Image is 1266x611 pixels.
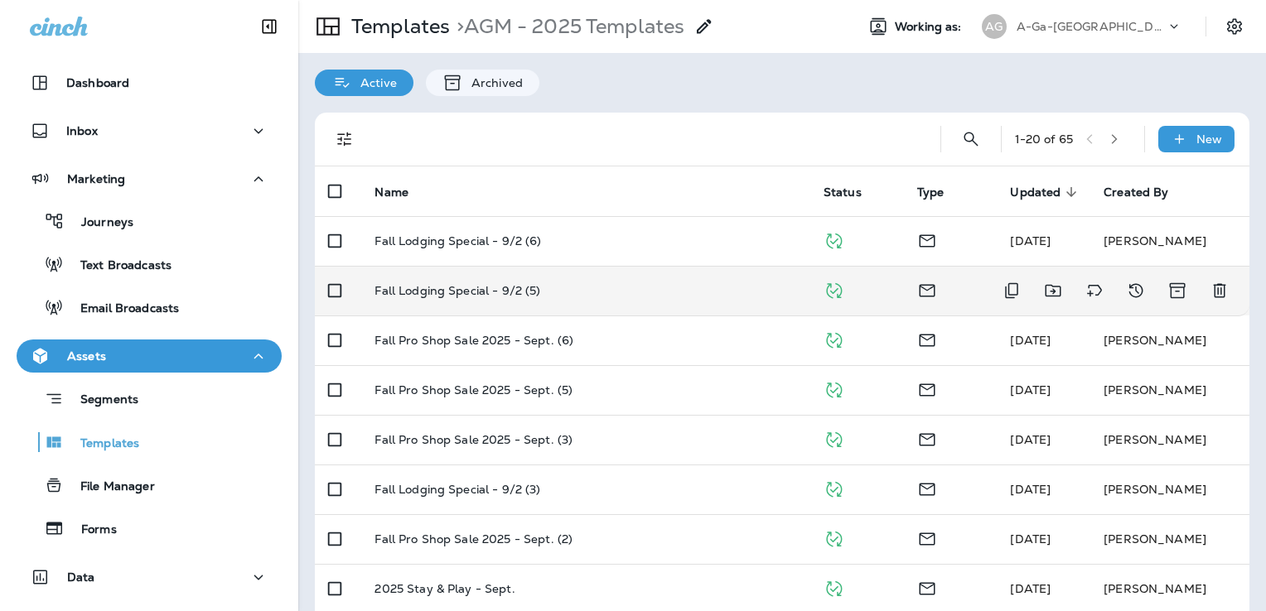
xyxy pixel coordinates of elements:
[1078,274,1111,307] button: Add tags
[17,290,282,325] button: Email Broadcasts
[1090,315,1249,365] td: [PERSON_NAME]
[917,331,937,346] span: Email
[17,66,282,99] button: Dashboard
[982,14,1007,39] div: AG
[67,172,125,185] p: Marketing
[246,10,292,43] button: Collapse Sidebar
[64,258,172,274] p: Text Broadcasts
[64,436,139,452] p: Templates
[374,483,540,496] p: Fall Lodging Special - 9/2 (3)
[65,215,133,231] p: Journeys
[374,185,408,200] span: Name
[1010,532,1051,546] span: Caitlin Wilson
[1090,415,1249,464] td: [PERSON_NAME]
[917,530,937,545] span: Email
[917,185,945,200] span: Type
[824,185,883,200] span: Status
[1010,185,1082,200] span: Updated
[824,480,844,495] span: Published
[954,123,988,156] button: Search Templates
[17,162,282,195] button: Marketing
[824,281,844,296] span: Published
[1017,20,1166,33] p: A-Ga-[GEOGRAPHIC_DATA]
[1010,185,1061,200] span: Updated
[1010,482,1051,497] span: Caitlin Wilson
[17,114,282,147] button: Inbox
[917,185,966,200] span: Type
[995,274,1028,307] button: Duplicate
[824,530,844,545] span: Published
[1010,233,1051,248] span: Caitlin Wilson
[917,281,937,296] span: Email
[66,124,98,137] p: Inbox
[17,381,282,416] button: Segments
[463,76,523,89] p: Archived
[1104,185,1190,200] span: Created By
[1090,514,1249,564] td: [PERSON_NAME]
[1090,464,1249,514] td: [PERSON_NAME]
[17,339,282,373] button: Assets
[895,20,965,34] span: Working as:
[345,14,450,39] p: Templates
[917,381,937,396] span: Email
[17,511,282,546] button: Forms
[917,431,937,445] span: Email
[1196,132,1222,146] p: New
[824,381,844,396] span: Published
[66,76,129,89] p: Dashboard
[1161,274,1195,307] button: Archive
[1119,274,1152,307] button: View Changelog
[67,570,95,584] p: Data
[1090,216,1249,266] td: [PERSON_NAME]
[374,185,430,200] span: Name
[824,580,844,594] span: Published
[1220,12,1249,41] button: Settings
[1010,382,1051,397] span: Caitlin Wilson
[374,433,573,446] p: Fall Pro Shop Sale 2025 - Sept. (3)
[1010,333,1051,348] span: Caitlin Wilson
[1090,365,1249,415] td: [PERSON_NAME]
[1010,581,1051,596] span: Caitlin Wilson
[17,468,282,503] button: File Manager
[374,383,573,397] p: Fall Pro Shop Sale 2025 - Sept. (5)
[1104,185,1168,200] span: Created By
[917,232,937,247] span: Email
[824,331,844,346] span: Published
[67,349,106,363] p: Assets
[824,185,862,200] span: Status
[917,480,937,495] span: Email
[328,123,361,156] button: Filters
[1203,274,1236,307] button: Delete
[17,425,282,459] button: Templates
[17,247,282,281] button: Text Broadcasts
[917,580,937,594] span: Email
[374,582,515,595] p: 2025 Stay & Play - Sept.
[374,334,573,347] p: Fall Pro Shop Sale 2025 - Sept. (6)
[824,232,844,247] span: Published
[64,301,179,317] p: Email Broadcasts
[1010,432,1051,447] span: Caitlin Wilson
[17,204,282,238] button: Journeys
[64,392,138,409] p: Segments
[1015,132,1073,146] div: 1 - 20 of 65
[824,431,844,445] span: Published
[17,560,282,594] button: Data
[64,479,155,495] p: File Manager
[374,234,541,248] p: Fall Lodging Special - 9/2 (6)
[65,522,117,538] p: Forms
[450,14,684,39] p: AGM - 2025 Templates
[352,76,397,89] p: Active
[374,284,540,297] p: Fall Lodging Special - 9/2 (5)
[374,532,573,546] p: Fall Pro Shop Sale 2025 - Sept. (2)
[1036,274,1070,307] button: Move to folder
